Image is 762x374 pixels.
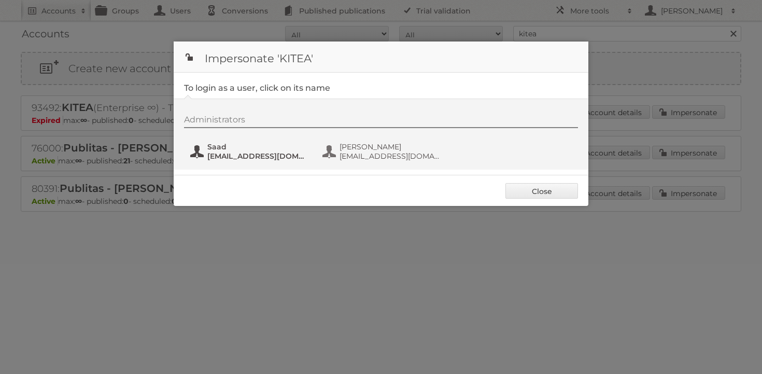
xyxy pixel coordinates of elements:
span: [EMAIL_ADDRESS][DOMAIN_NAME] [340,151,440,161]
button: Saad [EMAIL_ADDRESS][DOMAIN_NAME] [189,141,311,162]
button: [PERSON_NAME] [EMAIL_ADDRESS][DOMAIN_NAME] [321,141,443,162]
span: [PERSON_NAME] [340,142,440,151]
h1: Impersonate 'KITEA' [174,41,588,73]
a: Close [505,183,578,199]
div: Administrators [184,115,578,128]
span: [EMAIL_ADDRESS][DOMAIN_NAME] [207,151,308,161]
span: Saad [207,142,308,151]
legend: To login as a user, click on its name [184,83,330,93]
